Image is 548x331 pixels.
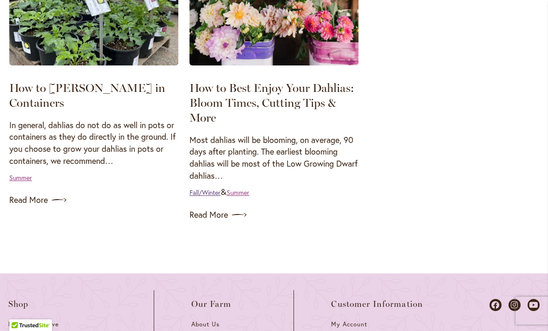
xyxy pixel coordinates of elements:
p: In general, dahlias do not do as well in pots or containers as they do directly in the ground. If... [9,119,178,167]
a: Dahlias on Facebook [489,299,502,311]
a: How to Best Enjoy Your Dahlias: Bloom Times, Cutting Tips & More [189,81,354,124]
img: arrow icon [232,208,247,222]
a: Read More [189,208,359,222]
span: About Us [191,320,220,328]
p: Most dahlias will be blooming, on average, 90 days after planting. The earliest blooming dahlias ... [189,134,359,182]
a: How to [PERSON_NAME] in Containers [9,81,165,110]
span: My Account [331,320,367,328]
img: arrow icon [52,193,66,208]
a: Read More [9,193,178,208]
span: New & Exclusive [8,320,59,328]
a: Dahlias on Instagram [509,299,521,311]
span: Customer Information [331,299,423,309]
iframe: Launch Accessibility Center [7,298,33,324]
span: Our Farm [191,299,231,309]
a: Summer [9,173,32,182]
a: Summer [227,188,249,197]
a: Fall/Winter [189,188,221,197]
div: & [189,186,249,198]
